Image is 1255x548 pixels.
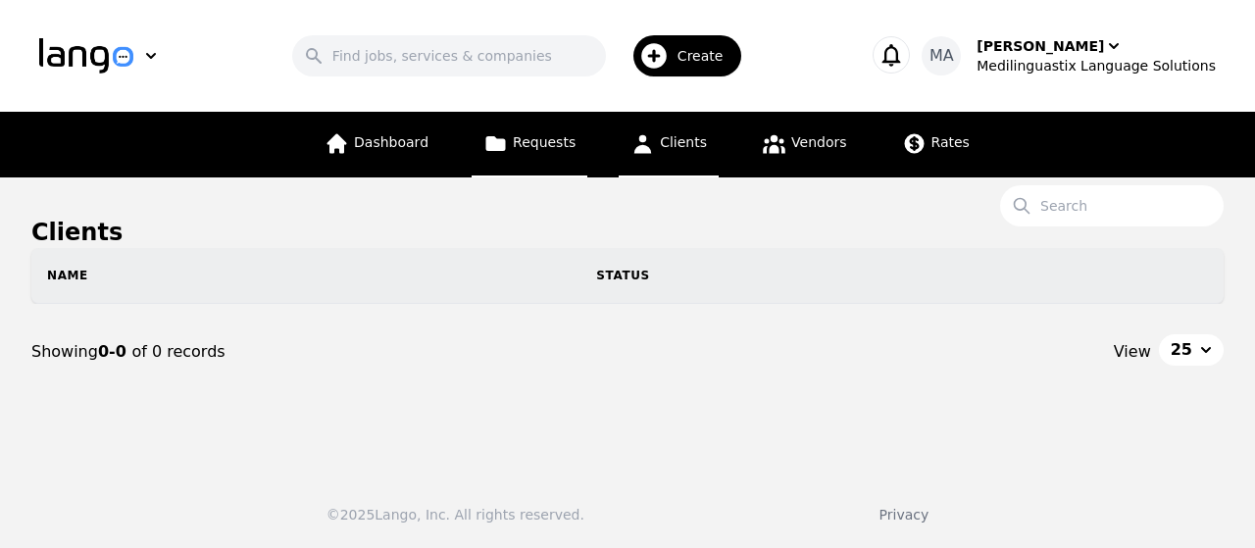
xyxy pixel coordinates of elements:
a: Vendors [750,112,858,177]
input: Find jobs, services & companies [292,35,606,76]
button: 25 [1159,334,1224,366]
span: Create [678,46,737,66]
div: Showing of 0 records [31,340,627,364]
th: Name [31,248,580,303]
span: View [1114,340,1151,364]
h1: Clients [31,217,1224,248]
a: Requests [472,112,587,177]
span: Rates [931,134,970,150]
span: MA [929,44,954,68]
nav: Page navigation [31,304,1224,400]
input: Search [1000,185,1224,226]
span: 0-0 [98,342,131,361]
span: Requests [513,134,576,150]
a: Privacy [879,507,929,523]
a: Clients [619,112,719,177]
div: [PERSON_NAME] [977,36,1104,56]
div: Medilinguastix Language Solutions [977,56,1216,75]
th: Status [580,248,1224,303]
a: Dashboard [313,112,440,177]
span: Dashboard [354,134,428,150]
span: Vendors [791,134,846,150]
a: Rates [890,112,981,177]
img: Logo [39,38,133,74]
span: 25 [1171,338,1192,362]
span: Clients [660,134,707,150]
div: © 2025 Lango, Inc. All rights reserved. [326,505,584,524]
button: MA[PERSON_NAME]Medilinguastix Language Solutions [922,36,1216,75]
button: Create [606,27,754,84]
